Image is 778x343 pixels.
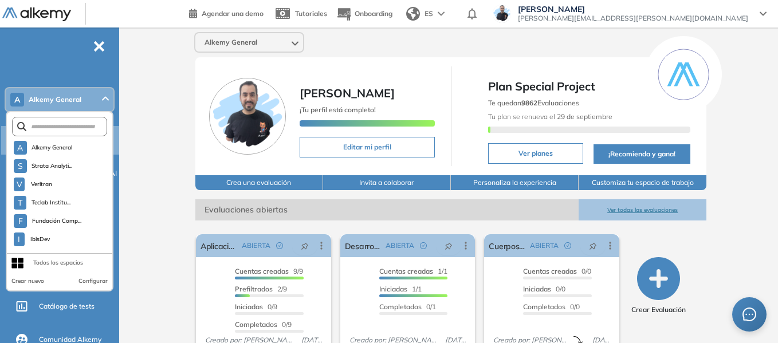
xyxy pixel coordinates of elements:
[518,5,748,14] span: [PERSON_NAME]
[300,137,435,157] button: Editar mi perfil
[32,161,73,171] span: Strata Analyti...
[523,285,551,293] span: Iniciadas
[523,267,577,275] span: Cuentas creadas
[488,112,612,121] span: Tu plan se renueva el
[235,285,287,293] span: 2/9
[379,285,422,293] span: 1/1
[521,98,537,107] b: 9862
[301,241,309,250] span: pushpin
[235,320,277,329] span: Completados
[189,6,264,19] a: Agendar una demo
[523,302,580,311] span: 0/0
[379,302,436,311] span: 0/1
[530,241,559,251] span: ABIERTA
[555,112,612,121] b: 29 de septiembre
[205,38,257,47] span: Alkemy General
[39,301,95,312] span: Catálogo de tests
[235,285,273,293] span: Prefiltrados
[195,199,579,220] span: Evaluaciones abiertas
[300,86,395,100] span: [PERSON_NAME]
[17,180,22,189] span: V
[345,234,382,257] a: Desarrollador VueJS
[488,98,579,107] span: Te quedan Evaluaciones
[235,302,263,311] span: Iniciadas
[18,235,20,244] span: I
[18,216,23,226] span: F
[29,235,52,244] span: IbisDev
[589,241,597,250] span: pushpin
[18,161,23,171] span: S
[379,267,433,275] span: Cuentas creadas
[17,143,23,152] span: A
[523,285,565,293] span: 0/0
[379,267,447,275] span: 1/1
[295,9,327,18] span: Tutoriales
[451,175,579,190] button: Personaliza la experiencia
[33,258,83,267] div: Todos los espacios
[420,242,427,249] span: check-circle
[436,236,461,255] button: pushpin
[425,9,433,19] span: ES
[300,105,376,114] span: ¡Tu perfil está completo!
[11,277,44,286] button: Crear nuevo
[29,95,81,104] span: Alkemy General
[580,236,606,255] button: pushpin
[29,180,53,189] span: Veritran
[438,11,445,16] img: arrow
[523,267,591,275] span: 0/0
[518,14,748,23] span: [PERSON_NAME][EMAIL_ADDRESS][PERSON_NAME][DOMAIN_NAME]
[32,143,73,152] span: Alkemy General
[195,175,323,190] button: Crea una evaluación
[2,7,71,22] img: Logo
[721,288,778,343] div: Widget de chat
[523,302,565,311] span: Completados
[594,144,691,164] button: ¡Recomienda y gana!
[276,242,283,249] span: check-circle
[202,9,264,18] span: Agendar una demo
[579,175,706,190] button: Customiza tu espacio de trabajo
[209,78,286,155] img: Foto de perfil
[379,285,407,293] span: Iniciadas
[579,199,706,220] button: Ver todas las evaluaciones
[721,288,778,343] iframe: Chat Widget
[78,277,108,286] button: Configurar
[489,234,525,257] a: Cuerpos de seguridad
[631,305,686,315] span: Crear Evaluación
[323,175,451,190] button: Invita a colaborar
[386,241,414,251] span: ABIERTA
[31,198,71,207] span: Teclab Institu...
[292,236,317,255] button: pushpin
[355,9,392,18] span: Onboarding
[242,241,270,251] span: ABIERTA
[406,7,420,21] img: world
[32,216,81,226] span: Fundación Comp...
[14,95,20,104] span: A
[235,267,303,275] span: 9/9
[235,320,292,329] span: 0/9
[379,302,422,311] span: Completados
[631,257,686,315] button: Crear Evaluación
[336,2,392,26] button: Onboarding
[445,241,453,250] span: pushpin
[488,78,691,95] span: Plan Special Project
[564,242,571,249] span: check-circle
[201,234,237,257] a: Aplicación Developer Alkemy
[235,302,277,311] span: 0/9
[488,143,583,164] button: Ver planes
[18,198,22,207] span: T
[235,267,289,275] span: Cuentas creadas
